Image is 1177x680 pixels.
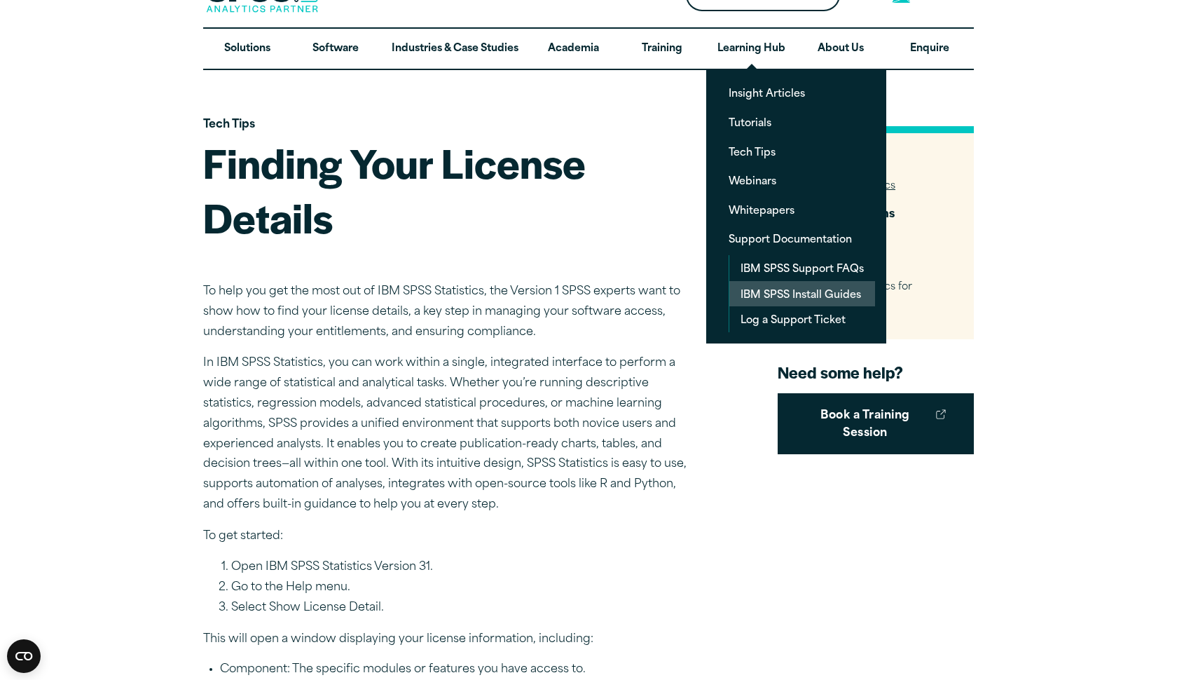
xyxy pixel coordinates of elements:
[231,578,694,598] li: Go to the Help menu.
[717,226,875,252] a: Support Documentation
[886,29,974,69] a: Enquire
[203,29,291,69] a: Solutions
[729,281,875,307] a: IBM SPSS Install Guides
[380,29,530,69] a: Industries & Case Studies
[530,29,618,69] a: Academia
[203,29,974,69] nav: Desktop version of site main menu
[231,557,694,578] li: Open IBM SPSS Statistics Version 31.
[220,661,694,679] li: Component: The specific modules or features you have access to.
[7,639,41,673] button: Open CMP widget
[706,69,886,343] ul: Learning Hub
[717,109,875,135] a: Tutorials
[778,362,974,383] h4: Need some help?
[717,197,875,223] a: Whitepapers
[203,353,694,515] p: In IBM SPSS Statistics, you can work within a single, integrated interface to perform a wide rang...
[778,393,974,454] a: Book a Training Session
[203,526,694,547] p: To get started:
[203,282,694,342] p: To help you get the most out of IBM SPSS Statistics, the Version 1 SPSS experts want to show how ...
[717,80,875,106] a: Insight Articles
[203,630,694,650] p: This will open a window displaying your license information, including:
[729,306,875,332] a: Log a Support Ticket
[797,29,885,69] a: About Us
[717,168,875,193] a: Webinars
[203,115,694,135] p: Tech Tips
[231,598,694,618] li: Select Show License Detail.
[618,29,706,69] a: Training
[706,29,797,69] a: Learning Hub
[717,139,875,165] a: Tech Tips
[291,29,380,69] a: Software
[729,255,875,281] a: IBM SPSS Support FAQs
[203,135,694,244] h1: Finding Your License Details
